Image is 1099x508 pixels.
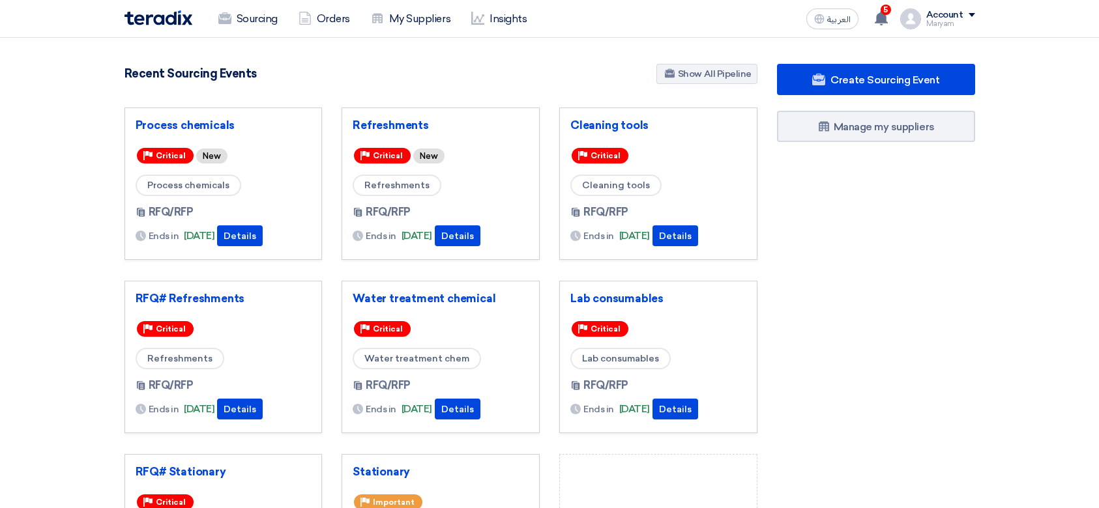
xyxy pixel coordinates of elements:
a: Manage my suppliers [777,111,975,142]
span: Cleaning tools [570,175,662,196]
span: Water treatment chem [353,348,481,369]
a: RFQ# Stationary [136,465,312,478]
span: RFQ/RFP [583,378,628,393]
button: Details [217,225,263,246]
span: [DATE] [619,402,650,417]
h4: Recent Sourcing Events [125,66,257,81]
button: Details [652,399,698,419]
a: Stationary [353,465,529,478]
a: Sourcing [208,5,288,33]
a: Orders [288,5,360,33]
div: Account [926,10,963,21]
span: [DATE] [402,229,432,244]
span: RFQ/RFP [583,205,628,220]
span: Ends in [583,229,614,243]
span: Critical [591,151,621,160]
a: Insights [461,5,537,33]
a: Water treatment chemical [353,292,529,305]
span: Ends in [366,229,396,243]
span: Ends in [149,229,179,243]
span: Important [373,498,415,507]
span: RFQ/RFP [149,205,194,220]
span: Critical [373,151,403,160]
button: Details [652,225,698,246]
button: Details [435,399,480,419]
span: Process chemicals [136,175,241,196]
span: Critical [373,324,403,333]
span: Critical [591,324,621,333]
a: My Suppliers [360,5,461,33]
span: [DATE] [184,229,214,244]
button: العربية [806,8,858,29]
a: Show All Pipeline [656,64,757,84]
span: [DATE] [619,229,650,244]
a: RFQ# Refreshments [136,292,312,305]
a: Lab consumables [570,292,746,305]
span: Ends in [366,402,396,416]
span: [DATE] [402,402,432,417]
span: RFQ/RFP [149,378,194,393]
span: Ends in [149,402,179,416]
span: Critical [156,151,186,160]
div: Maryam [926,20,975,27]
img: profile_test.png [900,8,921,29]
span: Create Sourcing Event [830,74,939,86]
span: [DATE] [184,402,214,417]
span: Lab consumables [570,348,671,369]
span: RFQ/RFP [366,378,411,393]
div: New [196,148,227,163]
span: Ends in [583,402,614,416]
a: Process chemicals [136,119,312,132]
a: Cleaning tools [570,119,746,132]
button: Details [217,399,263,419]
div: New [413,148,445,163]
button: Details [435,225,480,246]
a: Refreshments [353,119,529,132]
img: Teradix logo [125,10,192,25]
span: Refreshments [136,348,224,369]
span: RFQ/RFP [366,205,411,220]
span: العربية [827,15,851,24]
span: Critical [156,324,186,333]
span: Critical [156,498,186,507]
span: 5 [881,5,891,15]
span: Refreshments [353,175,441,196]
